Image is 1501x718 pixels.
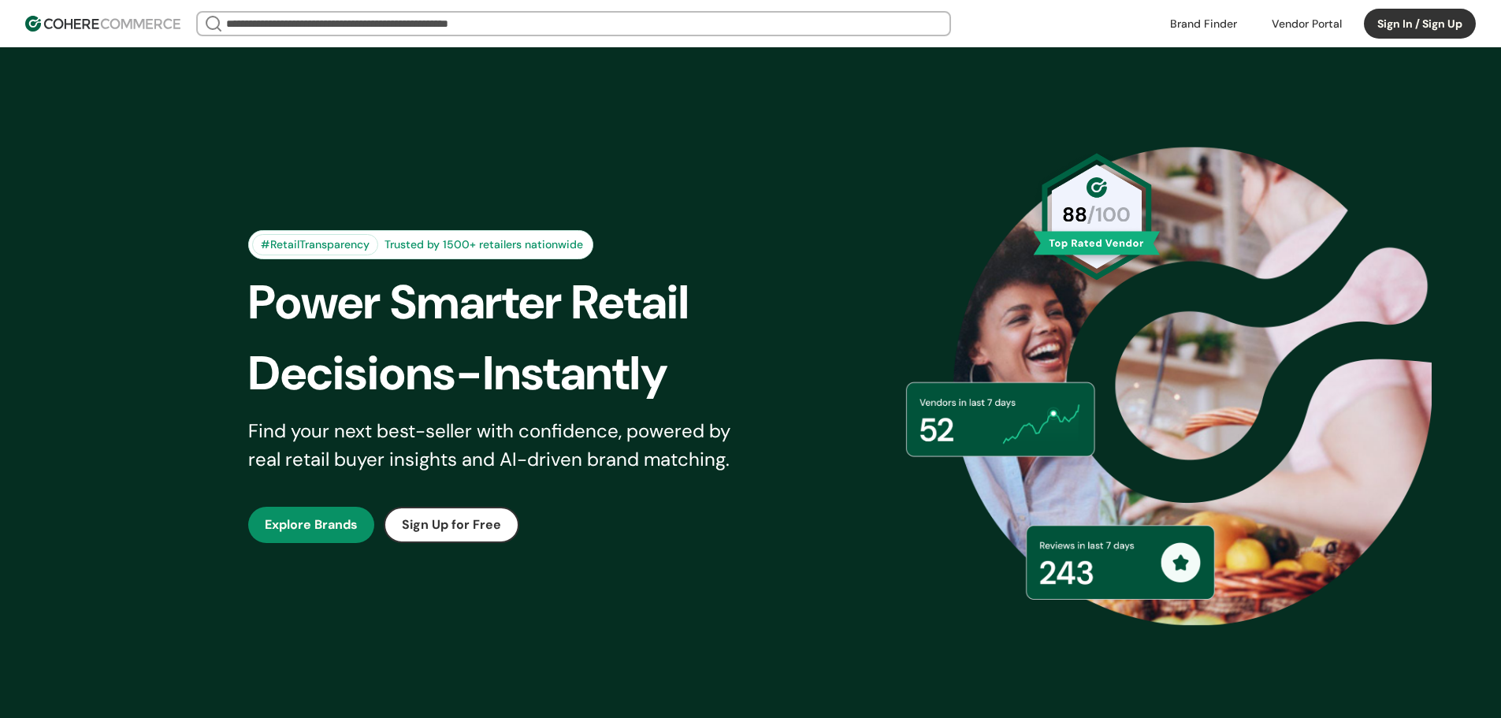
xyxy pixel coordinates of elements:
div: Decisions-Instantly [248,338,778,409]
button: Sign Up for Free [384,507,519,543]
button: Sign In / Sign Up [1364,9,1476,39]
div: Trusted by 1500+ retailers nationwide [378,236,589,253]
div: #RetailTransparency [252,234,378,255]
div: Power Smarter Retail [248,267,778,338]
button: Explore Brands [248,507,374,543]
img: Cohere Logo [25,16,180,32]
div: Find your next best-seller with confidence, powered by real retail buyer insights and AI-driven b... [248,417,751,474]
